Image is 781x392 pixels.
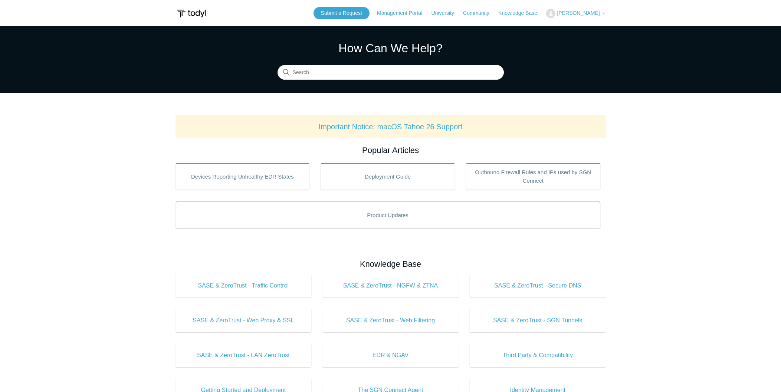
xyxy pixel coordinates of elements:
a: Deployment Guide [321,163,455,190]
a: Product Updates [175,202,600,228]
span: SASE & ZeroTrust - Web Filtering [334,316,447,325]
a: SASE & ZeroTrust - Web Proxy & SSL [175,309,312,332]
a: SASE & ZeroTrust - Secure DNS [470,274,606,298]
a: Submit a Request [314,7,370,19]
a: EDR & NGAV [322,343,459,367]
span: SASE & ZeroTrust - LAN ZeroTrust [187,351,301,360]
a: Third Party & Compatibility [470,343,606,367]
a: Devices Reporting Unhealthy EDR States [175,163,310,190]
h1: How Can We Help? [278,39,504,57]
a: SASE & ZeroTrust - Traffic Control [175,274,312,298]
a: SASE & ZeroTrust - Web Filtering [322,309,459,332]
a: University [431,9,461,17]
input: Search [278,65,504,80]
h2: Knowledge Base [175,258,606,270]
span: SASE & ZeroTrust - SGN Tunnels [481,316,595,325]
a: Community [463,9,497,17]
a: SASE & ZeroTrust - NGFW & ZTNA [322,274,459,298]
a: Knowledge Base [498,9,545,17]
a: Outbound Firewall Rules and IPs used by SGN Connect [466,163,600,190]
a: SASE & ZeroTrust - LAN ZeroTrust [175,343,312,367]
span: SASE & ZeroTrust - Traffic Control [187,281,301,290]
span: Third Party & Compatibility [481,351,595,360]
img: Todyl Support Center Help Center home page [175,7,207,20]
span: SASE & ZeroTrust - Secure DNS [481,281,595,290]
span: SASE & ZeroTrust - Web Proxy & SSL [187,316,301,325]
span: [PERSON_NAME] [557,10,600,16]
span: SASE & ZeroTrust - NGFW & ZTNA [334,281,447,290]
a: SASE & ZeroTrust - SGN Tunnels [470,309,606,332]
button: [PERSON_NAME] [546,9,606,18]
span: EDR & NGAV [334,351,447,360]
a: Management Portal [377,9,430,17]
h2: Popular Articles [175,144,606,156]
a: Important Notice: macOS Tahoe 26 Support [319,123,463,131]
